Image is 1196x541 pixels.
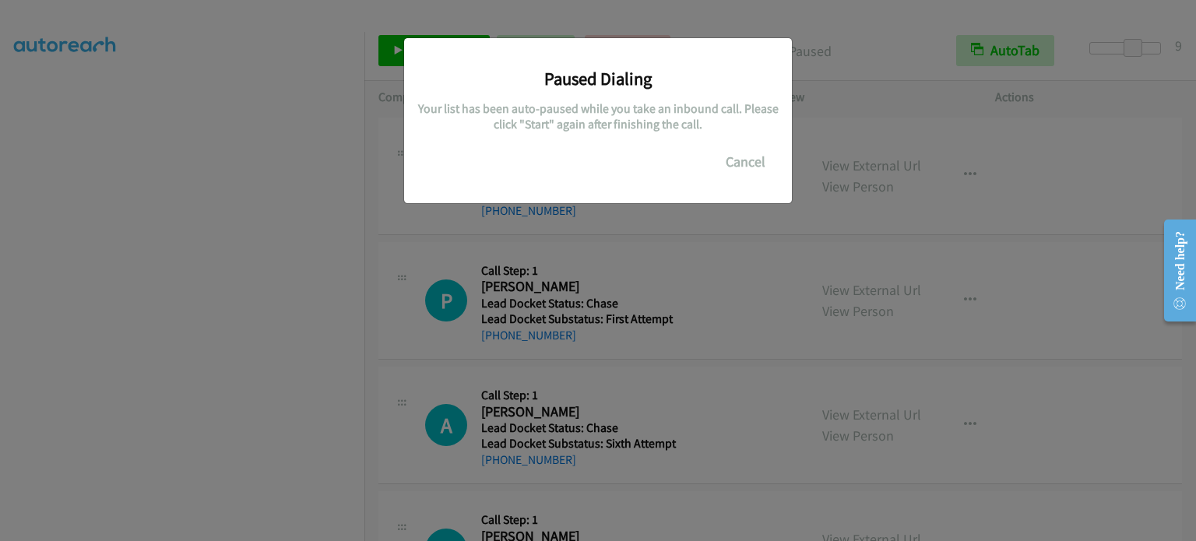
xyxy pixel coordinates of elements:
h5: Your list has been auto-paused while you take an inbound call. Please click "Start" again after f... [416,101,780,132]
iframe: Resource Center [1152,209,1196,332]
button: Cancel [711,146,780,177]
h3: Paused Dialing [416,68,780,90]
